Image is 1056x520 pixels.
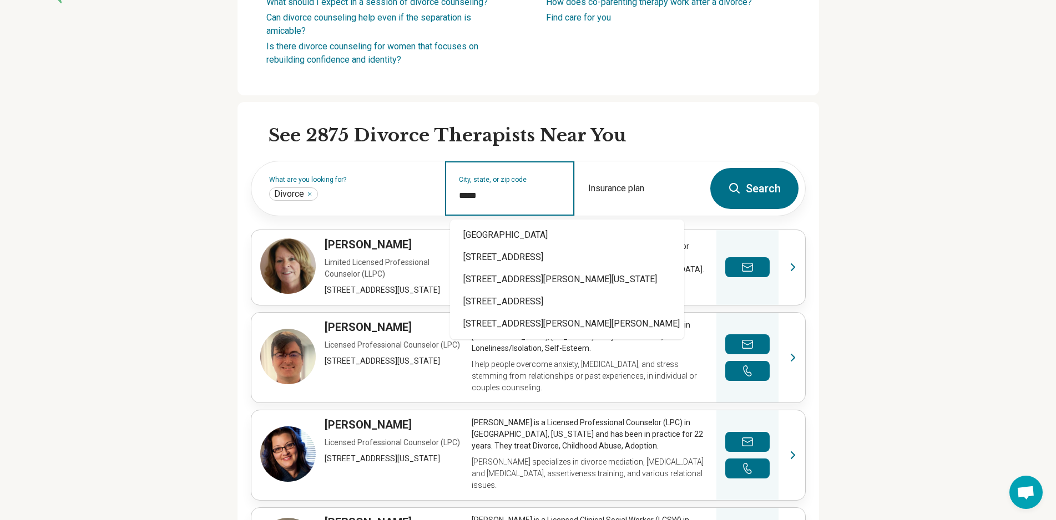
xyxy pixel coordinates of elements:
[725,458,770,478] button: Make a phone call
[274,188,304,200] span: Divorce
[269,187,318,201] div: Divorce
[450,313,684,335] div: [STREET_ADDRESS][PERSON_NAME][PERSON_NAME]
[450,246,684,268] div: [STREET_ADDRESS]
[725,361,770,381] button: Make a phone call
[306,191,313,197] button: Divorce
[450,220,684,339] div: Suggestions
[546,12,611,23] a: Find care for you
[266,12,471,36] a: Can divorce counseling help even if the separation is amicable?
[269,176,432,183] label: What are you looking for?
[725,257,770,277] button: Send a message
[266,41,478,65] a: Is there divorce counseling for women that focuses on rebuilding confidence and identity?
[450,268,684,290] div: [STREET_ADDRESS][PERSON_NAME][US_STATE]
[269,124,806,147] h2: See 2875 Divorce Therapists Near You
[710,168,799,209] button: Search
[450,290,684,313] div: [STREET_ADDRESS]
[1009,476,1043,509] div: Open chat
[450,224,684,246] div: [GEOGRAPHIC_DATA]
[725,432,770,452] button: Send a message
[725,334,770,354] button: Send a message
